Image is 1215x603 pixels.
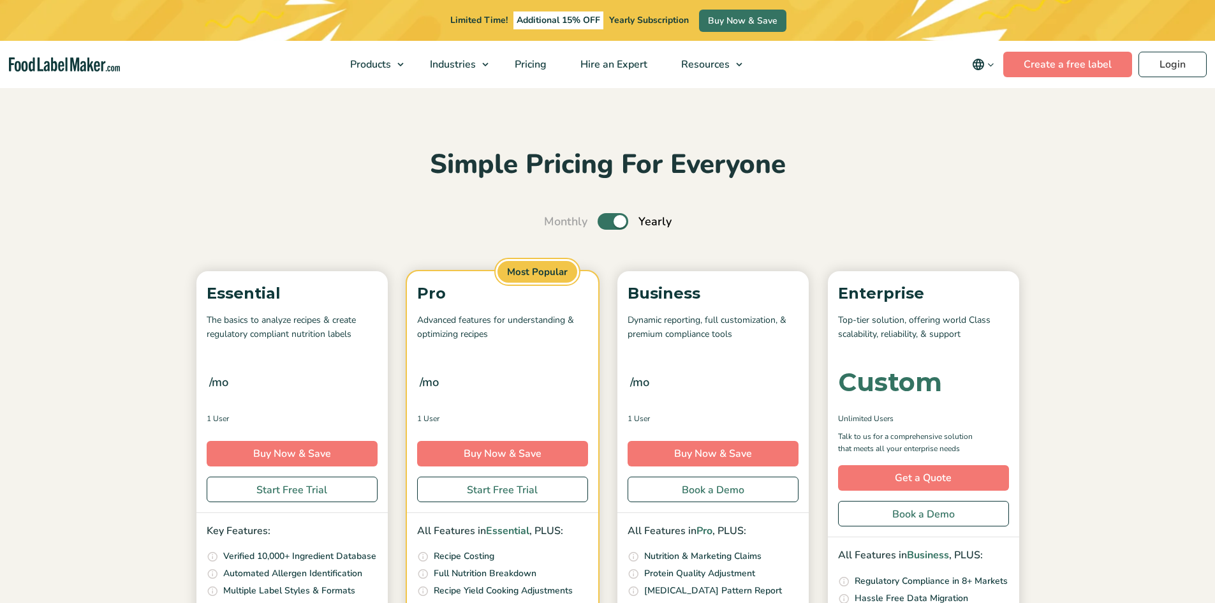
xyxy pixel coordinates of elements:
span: /mo [420,373,439,391]
span: Pricing [511,57,548,71]
p: Talk to us for a comprehensive solution that meets all your enterprise needs [838,431,985,455]
div: Custom [838,369,942,395]
a: Book a Demo [628,477,799,502]
span: Products [346,57,392,71]
p: All Features in , PLUS: [838,547,1009,564]
span: Yearly Subscription [609,14,689,26]
p: Top-tier solution, offering world Class scalability, reliability, & support [838,313,1009,342]
span: Additional 15% OFF [513,11,603,29]
span: Pro [696,524,712,538]
a: Products [334,41,410,88]
span: Essential [486,524,529,538]
p: Dynamic reporting, full customization, & premium compliance tools [628,313,799,342]
span: Yearly [638,213,672,230]
a: Get a Quote [838,465,1009,491]
a: Hire an Expert [564,41,661,88]
span: 1 User [207,413,229,424]
span: Limited Time! [450,14,508,26]
a: Industries [413,41,495,88]
p: Enterprise [838,281,1009,306]
p: The basics to analyze recipes & create regulatory compliant nutrition labels [207,313,378,342]
label: Toggle [598,213,628,230]
p: Protein Quality Adjustment [644,567,755,581]
p: Verified 10,000+ Ingredient Database [223,549,376,563]
a: Create a free label [1003,52,1132,77]
p: Nutrition & Marketing Claims [644,549,762,563]
a: Login [1138,52,1207,77]
p: [MEDICAL_DATA] Pattern Report [644,584,782,598]
span: Monthly [544,213,587,230]
p: Automated Allergen Identification [223,567,362,581]
p: Multiple Label Styles & Formats [223,584,355,598]
p: All Features in , PLUS: [628,523,799,540]
p: Essential [207,281,378,306]
span: 1 User [628,413,650,424]
a: Buy Now & Save [628,441,799,466]
p: Business [628,281,799,306]
a: Pricing [498,41,561,88]
span: 1 User [417,413,439,424]
p: Advanced features for understanding & optimizing recipes [417,313,588,342]
p: Full Nutrition Breakdown [434,567,536,581]
a: Buy Now & Save [207,441,378,466]
span: Business [907,548,949,562]
span: /mo [209,373,228,391]
span: Most Popular [496,259,579,285]
p: Key Features: [207,523,378,540]
span: Hire an Expert [577,57,649,71]
p: All Features in , PLUS: [417,523,588,540]
a: Buy Now & Save [699,10,786,32]
a: Resources [665,41,749,88]
span: Resources [677,57,731,71]
p: Recipe Costing [434,549,494,563]
span: Industries [426,57,477,71]
span: Unlimited Users [838,413,894,424]
a: Start Free Trial [417,477,588,502]
p: Pro [417,281,588,306]
p: Regulatory Compliance in 8+ Markets [855,574,1008,588]
p: Recipe Yield Cooking Adjustments [434,584,573,598]
a: Buy Now & Save [417,441,588,466]
h2: Simple Pricing For Everyone [190,147,1026,182]
a: Start Free Trial [207,477,378,502]
span: /mo [630,373,649,391]
a: Book a Demo [838,501,1009,526]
